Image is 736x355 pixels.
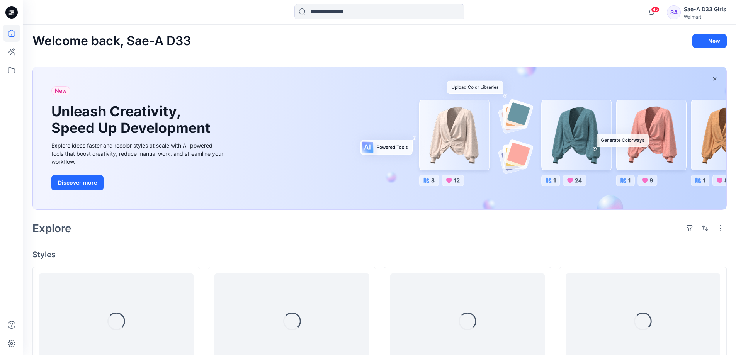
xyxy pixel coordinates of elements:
h2: Welcome back, Sae-A D33 [32,34,191,48]
a: Discover more [51,175,225,190]
h2: Explore [32,222,71,234]
div: Walmart [684,14,726,20]
div: Explore ideas faster and recolor styles at scale with AI-powered tools that boost creativity, red... [51,141,225,166]
button: New [692,34,727,48]
span: New [55,86,67,95]
button: Discover more [51,175,104,190]
div: SA [667,5,681,19]
span: 42 [651,7,660,13]
h1: Unleash Creativity, Speed Up Development [51,103,214,136]
h4: Styles [32,250,727,259]
div: Sae-A D33 Girls [684,5,726,14]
